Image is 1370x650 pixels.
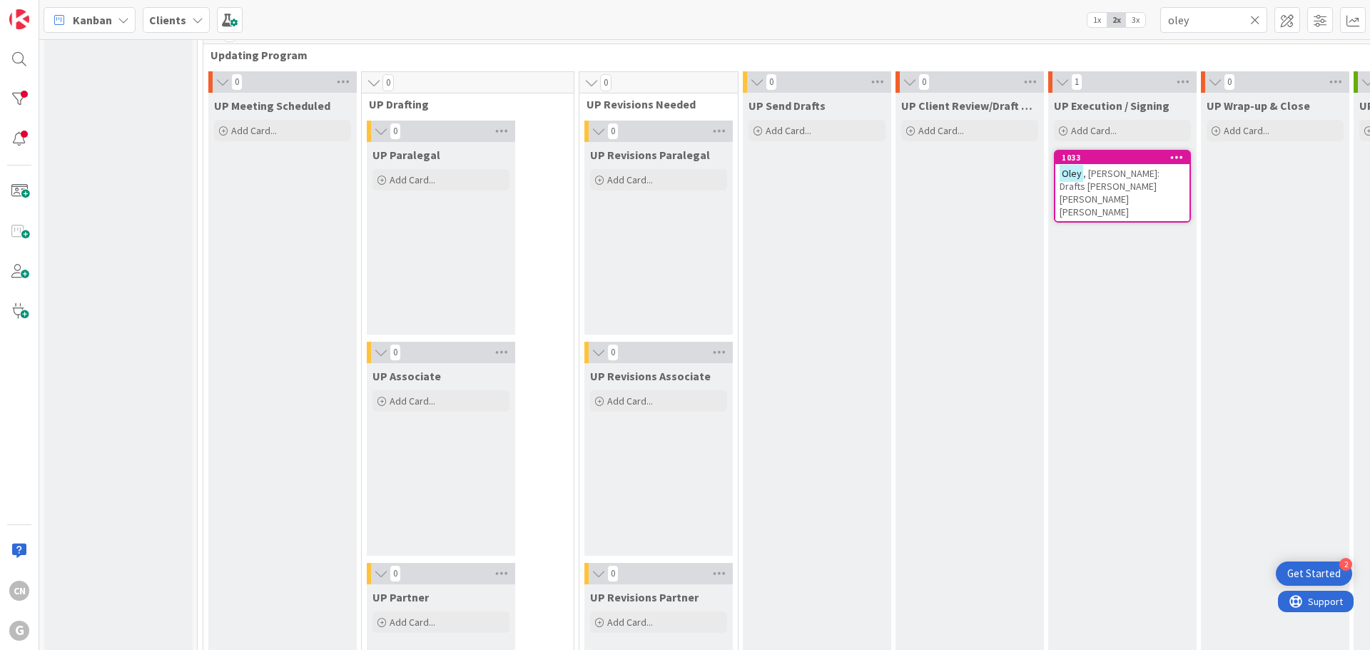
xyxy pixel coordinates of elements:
[30,2,65,19] span: Support
[372,590,429,604] span: UP Partner
[1126,13,1145,27] span: 3x
[390,173,435,186] span: Add Card...
[1071,73,1082,91] span: 1
[918,73,930,91] span: 0
[587,97,720,111] span: UP Revisions Needed
[1224,124,1269,137] span: Add Card...
[901,98,1038,113] span: UP Client Review/Draft Review Meeting
[1107,13,1126,27] span: 2x
[1224,73,1235,91] span: 0
[214,98,330,113] span: UP Meeting Scheduled
[1054,98,1169,113] span: UP Execution / Signing
[1062,153,1189,163] div: 1033
[1160,7,1267,33] input: Quick Filter...
[1071,124,1117,137] span: Add Card...
[1287,567,1341,581] div: Get Started
[1055,151,1189,221] div: 1033Oley, [PERSON_NAME]: Drafts [PERSON_NAME] [PERSON_NAME] [PERSON_NAME]
[369,97,556,111] span: UP Drafting
[390,123,401,140] span: 0
[390,565,401,582] span: 0
[372,369,441,383] span: UP Associate
[231,73,243,91] span: 0
[1054,150,1191,223] a: 1033Oley, [PERSON_NAME]: Drafts [PERSON_NAME] [PERSON_NAME] [PERSON_NAME]
[600,74,612,91] span: 0
[390,616,435,629] span: Add Card...
[1060,167,1160,218] span: , [PERSON_NAME]: Drafts [PERSON_NAME] [PERSON_NAME] [PERSON_NAME]
[1339,558,1352,571] div: 2
[766,124,811,137] span: Add Card...
[372,148,440,162] span: UP Paralegal
[607,616,653,629] span: Add Card...
[9,9,29,29] img: Visit kanbanzone.com
[382,74,394,91] span: 0
[1207,98,1310,113] span: UP Wrap-up & Close
[73,11,112,29] span: Kanban
[231,124,277,137] span: Add Card...
[590,369,711,383] span: UP Revisions Associate
[607,395,653,407] span: Add Card...
[1060,165,1083,181] mark: Oley
[1087,13,1107,27] span: 1x
[390,344,401,361] span: 0
[149,13,186,27] b: Clients
[390,395,435,407] span: Add Card...
[918,124,964,137] span: Add Card...
[607,565,619,582] span: 0
[607,344,619,361] span: 0
[9,581,29,601] div: CN
[766,73,777,91] span: 0
[590,148,710,162] span: UP Revisions Paralegal
[9,621,29,641] div: G
[1276,562,1352,586] div: Open Get Started checklist, remaining modules: 2
[607,123,619,140] span: 0
[590,590,699,604] span: UP Revisions Partner
[749,98,826,113] span: UP Send Drafts
[1055,151,1189,164] div: 1033
[607,173,653,186] span: Add Card...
